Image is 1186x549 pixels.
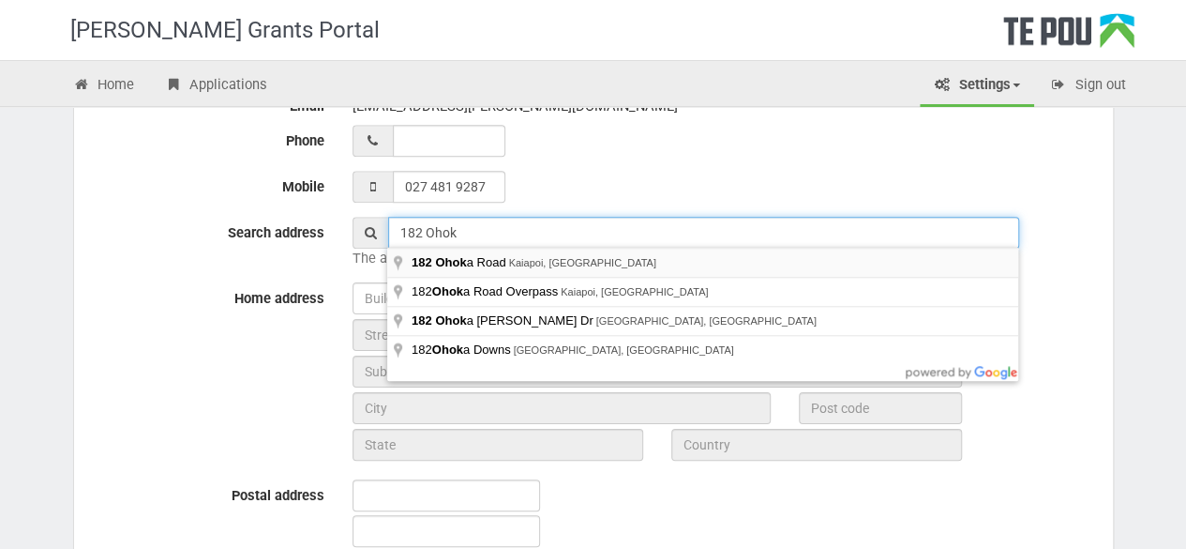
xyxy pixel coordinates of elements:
[799,392,962,424] input: Post code
[920,66,1034,107] a: Settings
[353,429,643,461] input: State
[353,392,771,424] input: City
[150,66,281,107] a: Applications
[412,255,508,269] span: a Road
[671,429,962,461] input: Country
[286,132,324,149] span: Phone
[412,255,432,269] span: 182
[412,343,514,357] span: 182 a Downs
[412,313,596,328] span: a [PERSON_NAME] Dr
[83,282,338,309] label: Home address
[412,313,467,328] span: 182 Ohok
[514,344,734,356] span: [GEOGRAPHIC_DATA], [GEOGRAPHIC_DATA]
[388,217,1019,249] input: Find your home address by typing here...
[353,319,516,351] input: Street number
[1036,66,1140,107] a: Sign out
[353,250,832,267] span: The address should start with the street number followed by the street name.
[432,343,463,357] span: Ohok
[59,66,149,107] a: Home
[353,356,962,388] input: Suburb
[412,284,561,298] span: 182 a Road Overpass
[1003,13,1134,60] div: Te Pou Logo
[432,284,463,298] span: Ohok
[561,286,708,297] span: Kaiapoi, [GEOGRAPHIC_DATA]
[508,257,655,268] span: Kaiapoi, [GEOGRAPHIC_DATA]
[232,487,324,504] span: Postal address
[596,315,817,327] span: [GEOGRAPHIC_DATA], [GEOGRAPHIC_DATA]
[435,255,466,269] span: Ohok
[83,217,338,243] label: Search address
[353,282,962,314] input: Building name
[282,178,324,195] span: Mobile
